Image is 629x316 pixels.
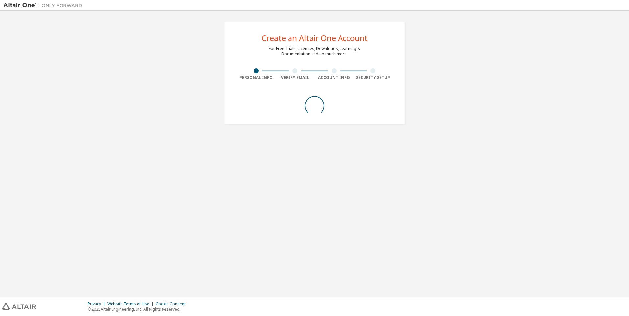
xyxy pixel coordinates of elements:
[3,2,86,9] img: Altair One
[156,301,189,306] div: Cookie Consent
[88,301,107,306] div: Privacy
[276,75,315,80] div: Verify Email
[314,75,354,80] div: Account Info
[2,303,36,310] img: altair_logo.svg
[237,75,276,80] div: Personal Info
[354,75,393,80] div: Security Setup
[269,46,360,56] div: For Free Trials, Licenses, Downloads, Learning & Documentation and so much more.
[107,301,156,306] div: Website Terms of Use
[88,306,189,312] p: © 2025 Altair Engineering, Inc. All Rights Reserved.
[262,34,368,42] div: Create an Altair One Account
